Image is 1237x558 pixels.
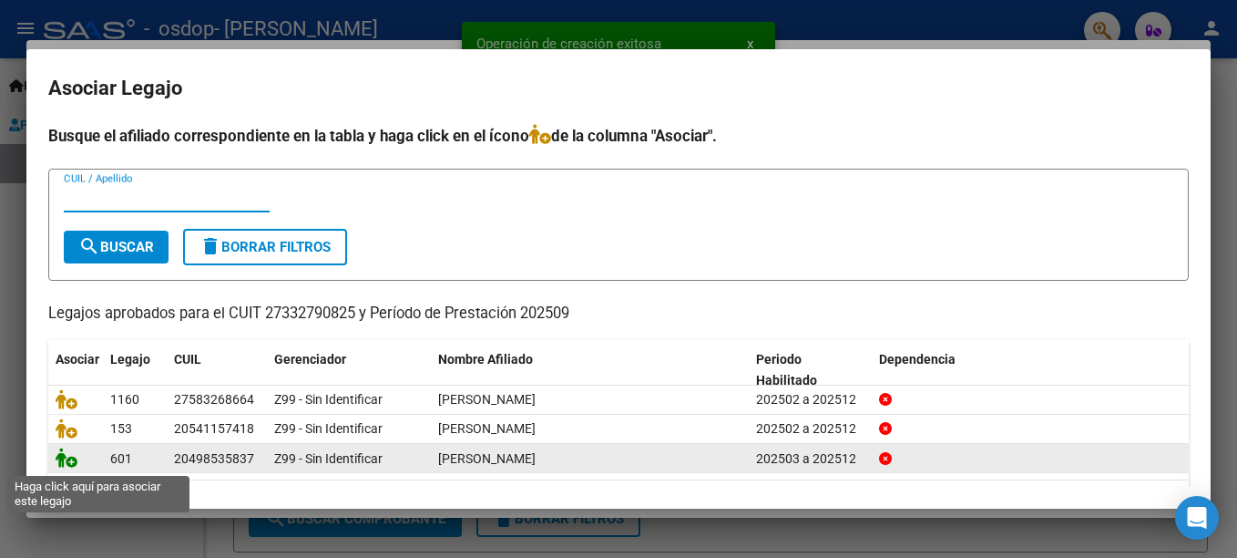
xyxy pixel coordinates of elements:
[48,340,103,400] datatable-header-cell: Asociar
[48,71,1189,106] h2: Asociar Legajo
[167,340,267,400] datatable-header-cell: CUIL
[103,340,167,400] datatable-header-cell: Legajo
[64,231,169,263] button: Buscar
[183,229,347,265] button: Borrar Filtros
[174,418,254,439] div: 20541157418
[110,451,132,466] span: 601
[274,392,383,407] span: Z99 - Sin Identificar
[438,421,536,436] span: CALLEGARI MATOSO BAUTISTA
[48,124,1189,148] h4: Busque el afiliado correspondiente en la tabla y haga click en el ícono de la columna "Asociar".
[1175,496,1219,540] div: Open Intercom Messenger
[756,449,864,470] div: 202503 a 202512
[274,451,383,466] span: Z99 - Sin Identificar
[48,303,1189,325] p: Legajos aprobados para el CUIT 27332790825 y Período de Prestación 202509
[438,392,536,407] span: ZAMPONI ARRUA MAITE
[756,418,864,439] div: 202502 a 202512
[110,392,139,407] span: 1160
[274,421,383,436] span: Z99 - Sin Identificar
[110,352,150,367] span: Legajo
[110,421,132,436] span: 153
[872,340,1190,400] datatable-header-cell: Dependencia
[431,340,749,400] datatable-header-cell: Nombre Afiliado
[879,352,956,367] span: Dependencia
[749,340,872,400] datatable-header-cell: Periodo Habilitado
[756,352,817,387] span: Periodo Habilitado
[48,480,1189,526] div: 3 registros
[174,449,254,470] div: 20498535837
[78,239,154,255] span: Buscar
[274,352,346,367] span: Gerenciador
[56,352,99,367] span: Asociar
[438,451,536,466] span: ONETO LAZARO
[267,340,431,400] datatable-header-cell: Gerenciador
[199,239,331,255] span: Borrar Filtros
[174,352,201,367] span: CUIL
[174,389,254,410] div: 27583268664
[438,352,533,367] span: Nombre Afiliado
[78,235,100,257] mat-icon: search
[756,389,864,410] div: 202502 a 202512
[199,235,221,257] mat-icon: delete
